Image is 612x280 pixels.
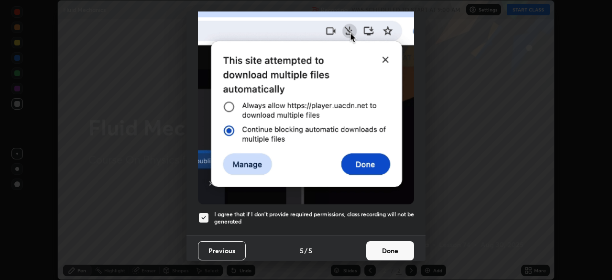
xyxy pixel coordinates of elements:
button: Previous [198,241,246,260]
button: Done [366,241,414,260]
h4: / [305,246,307,256]
h5: I agree that if I don't provide required permissions, class recording will not be generated [214,211,414,225]
h4: 5 [300,246,304,256]
h4: 5 [308,246,312,256]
